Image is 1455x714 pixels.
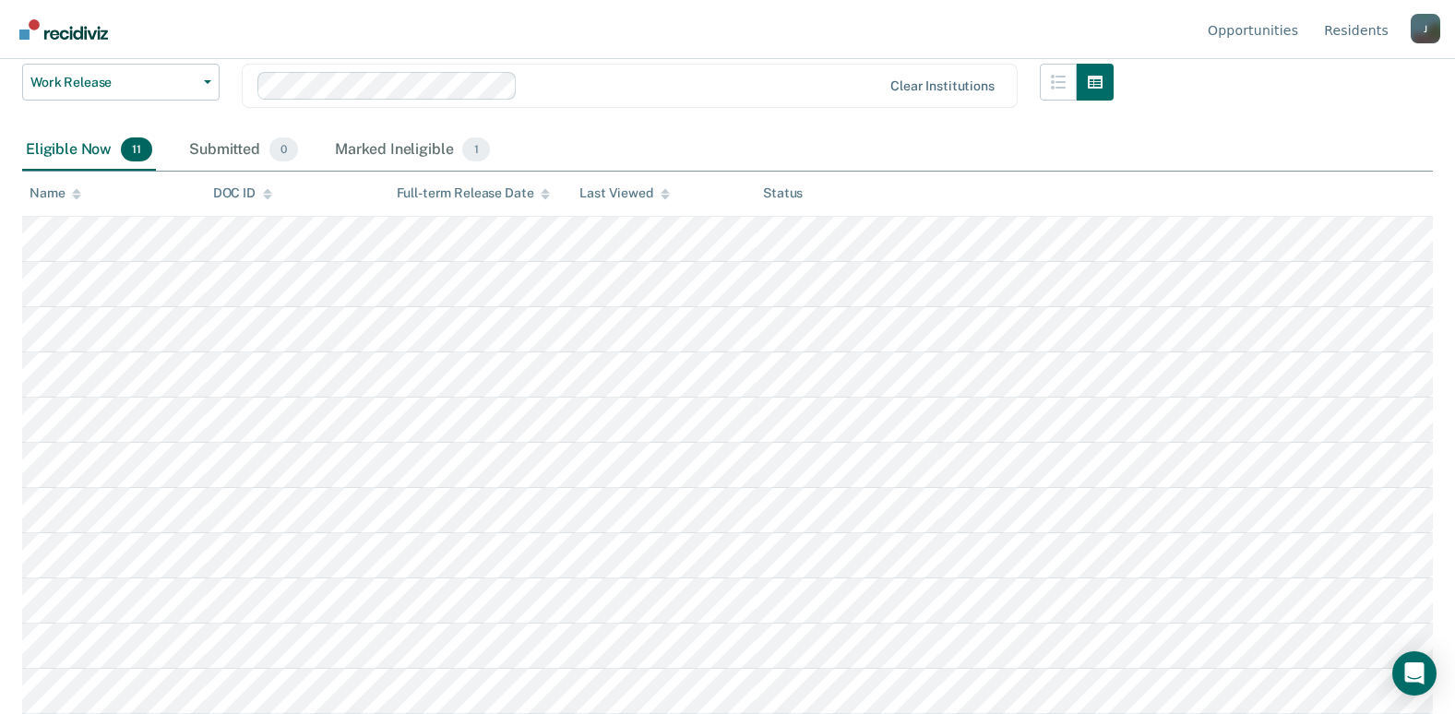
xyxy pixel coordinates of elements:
[1392,651,1437,696] div: Open Intercom Messenger
[397,185,551,201] div: Full-term Release Date
[121,137,152,161] span: 11
[22,64,220,101] button: Work Release
[579,185,669,201] div: Last Viewed
[22,130,156,171] div: Eligible Now11
[30,75,197,90] span: Work Release
[763,185,803,201] div: Status
[269,137,298,161] span: 0
[1411,14,1440,43] div: J
[185,130,302,171] div: Submitted0
[462,137,489,161] span: 1
[30,185,81,201] div: Name
[331,130,494,171] div: Marked Ineligible1
[213,185,272,201] div: DOC ID
[890,78,995,94] div: Clear institutions
[1411,14,1440,43] button: Profile dropdown button
[19,19,108,40] img: Recidiviz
